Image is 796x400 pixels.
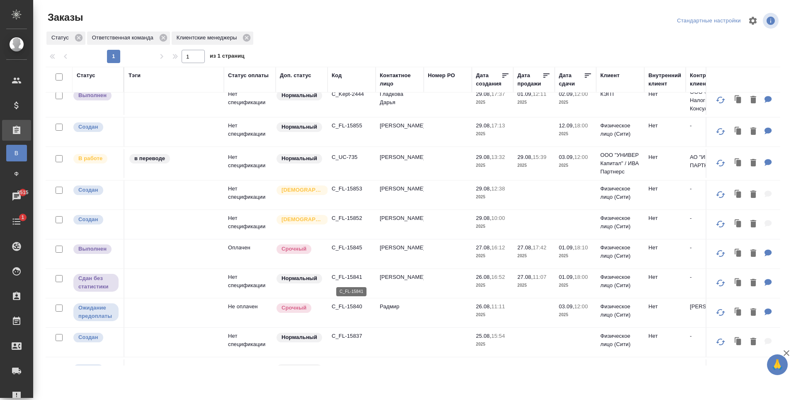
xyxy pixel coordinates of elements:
p: 17:13 [491,122,505,129]
p: 2025 [559,130,592,138]
div: Статус по умолчанию для стандартных заказов [276,332,323,343]
p: 11:11 [491,303,505,310]
button: Клонировать [730,304,746,321]
p: АО "ИВА ПАРТНЕРС" [690,153,730,170]
td: Гладкова Дарья [376,86,424,115]
div: Статус [77,71,95,80]
p: 12:11 [533,91,546,97]
p: Создан [78,123,98,131]
p: Физическое лицо (Сити) [600,273,640,290]
p: Нет [648,90,682,98]
p: Физическое лицо (Сити) [600,214,640,231]
div: Выставляется автоматически, если на указанный объем услуг необходимо больше времени в стандартном... [276,302,323,314]
p: Физическое лицо (Сити) [600,122,640,138]
div: Дата продажи [517,71,542,88]
div: Статус [46,32,85,45]
span: Посмотреть информацию [763,13,780,29]
p: Выполнен [78,91,107,100]
p: C_FL-15855 [332,122,371,130]
span: 1 [16,213,29,222]
button: 🙏 [767,354,788,375]
p: 25.08, [476,333,491,339]
button: Обновить [711,153,730,173]
div: Внутренний клиент [648,71,682,88]
p: 2025 [517,252,551,260]
td: Нет спецификации [224,359,276,388]
p: - [690,244,730,252]
p: C_FL-15837 [332,332,371,340]
p: C_UC-735 [332,153,371,161]
p: [DEMOGRAPHIC_DATA] [282,186,323,194]
p: Срочный [282,245,306,253]
p: 15:54 [491,333,505,339]
button: Клонировать [730,123,746,140]
p: 2025 [559,161,592,170]
div: Контрагент клиента [690,71,730,88]
p: Нормальный [282,274,317,283]
button: Клонировать [730,92,746,109]
p: 2025 [476,252,509,260]
td: [PERSON_NAME] [376,239,424,268]
td: Не оплачен [224,298,276,327]
p: 29.08, [476,185,491,192]
button: Удалить [746,92,760,109]
div: Дата создания [476,71,501,88]
span: 🙏 [770,356,784,373]
button: Удалить [746,155,760,172]
td: [PERSON_NAME] [376,359,424,388]
button: Обновить [711,214,730,234]
p: 2025 [476,193,509,201]
div: Контактное лицо [380,71,420,88]
td: Нет спецификации [224,86,276,115]
button: Клонировать [730,216,746,233]
div: Выставляется автоматически при создании заказа [73,332,119,343]
a: В [6,145,27,161]
button: Удалить [746,216,760,233]
div: Статус по умолчанию для стандартных заказов [276,90,323,101]
div: Статус по умолчанию для стандартных заказов [276,363,323,375]
div: Выставляется автоматически для первых 3 заказов нового контактного лица. Особое внимание [276,185,323,196]
span: 8515 [12,188,33,197]
p: Нет [648,332,682,340]
p: В работе [78,154,102,163]
p: Физическое лицо (Сити) [600,302,640,319]
p: 10:00 [491,215,505,221]
div: Выставляет ПМ, когда заказ сдан КМу, но начисления еще не проведены [73,273,119,293]
p: Ожидание предоплаты [78,304,114,320]
p: C_LID-203 [332,363,371,372]
div: Дата сдачи [559,71,584,88]
p: Нормальный [282,91,317,100]
button: Удалить [746,123,760,140]
p: 18:00 [574,364,588,371]
p: Нет [648,153,682,161]
p: Нормальный [282,123,317,131]
button: Обновить [711,244,730,263]
p: 2025 [476,340,509,349]
p: КЭПТ [600,90,640,98]
p: 17:42 [533,244,546,251]
p: АБ "Лидингс" [690,363,730,372]
p: C_Kept-2444 [332,90,371,98]
p: 12:00 [574,303,588,310]
p: 10:31 [491,364,505,371]
p: 26.08, [476,303,491,310]
p: - [690,273,730,281]
p: ООО "УНИВЕР Капитал" / ИВА Партнерс [600,151,640,176]
p: C_FL-15841 [332,273,371,281]
span: Заказы [46,11,83,24]
p: 18:00 [574,122,588,129]
div: Ответственная команда [87,32,170,45]
span: Ф [10,170,23,178]
div: Выставляется автоматически при создании заказа [73,185,119,196]
p: C_FL-15840 [332,302,371,311]
p: Создан [78,186,98,194]
p: Создан [78,215,98,224]
p: Нет [648,122,682,130]
p: 02.09, [559,91,574,97]
p: 2025 [476,161,509,170]
div: в переводе [129,153,220,164]
div: Выставляется автоматически при создании заказа [73,122,119,133]
div: Номер PO [428,71,455,80]
button: Клонировать [730,275,746,292]
p: 29.08, [476,91,491,97]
